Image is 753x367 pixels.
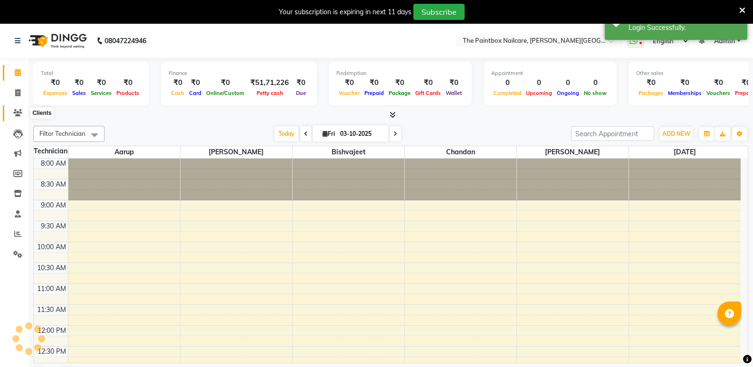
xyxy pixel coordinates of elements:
[34,146,68,156] div: Technician
[517,146,629,158] span: [PERSON_NAME]
[704,90,733,96] span: Vouchers
[39,130,86,137] span: Filter Technician
[204,77,247,88] div: ₹0
[68,146,180,158] span: Aarup
[362,90,386,96] span: Prepaid
[629,146,741,158] span: [DATE]
[275,126,298,141] span: Today
[666,90,704,96] span: Memberships
[70,90,88,96] span: Sales
[88,90,114,96] span: Services
[169,77,187,88] div: ₹0
[386,90,413,96] span: Package
[293,146,404,158] span: bishvajeet
[491,77,524,88] div: 0
[320,130,337,137] span: Fri
[187,90,204,96] span: Card
[41,69,142,77] div: Total
[204,90,247,96] span: Online/Custom
[581,77,609,88] div: 0
[336,69,464,77] div: Redemption
[24,28,89,54] img: logo
[39,200,68,210] div: 9:00 AM
[169,90,187,96] span: Cash
[39,179,68,189] div: 8:30 AM
[581,90,609,96] span: No show
[279,7,411,17] div: Your subscription is expiring in next 11 days
[386,77,413,88] div: ₹0
[524,77,554,88] div: 0
[41,77,70,88] div: ₹0
[294,90,308,96] span: Due
[293,77,309,88] div: ₹0
[571,126,654,141] input: Search Appointment
[660,127,693,141] button: ADD NEW
[39,221,68,231] div: 9:30 AM
[105,28,146,54] b: 08047224946
[405,146,516,158] span: chandan
[443,77,464,88] div: ₹0
[413,90,443,96] span: Gift Cards
[636,77,666,88] div: ₹0
[362,77,386,88] div: ₹0
[491,69,609,77] div: Appointment
[36,326,68,336] div: 12:00 PM
[443,90,464,96] span: Wallet
[169,69,309,77] div: Finance
[114,90,142,96] span: Products
[337,127,385,141] input: 2025-10-03
[636,90,666,96] span: Packages
[247,77,293,88] div: ₹51,71,226
[714,36,735,46] span: Admin
[35,242,68,252] div: 10:00 AM
[30,107,54,119] div: Clients
[35,284,68,294] div: 11:00 AM
[41,90,70,96] span: Expenses
[36,347,68,357] div: 12:30 PM
[413,4,465,20] button: Subscribe
[336,90,362,96] span: Voucher
[524,90,554,96] span: Upcoming
[187,77,204,88] div: ₹0
[39,159,68,169] div: 8:00 AM
[35,263,68,273] div: 10:30 AM
[666,77,704,88] div: ₹0
[554,77,581,88] div: 0
[254,90,286,96] span: Petty cash
[554,90,581,96] span: Ongoing
[336,77,362,88] div: ₹0
[114,77,142,88] div: ₹0
[88,77,114,88] div: ₹0
[704,77,733,88] div: ₹0
[413,77,443,88] div: ₹0
[491,90,524,96] span: Completed
[70,77,88,88] div: ₹0
[181,146,292,158] span: [PERSON_NAME]
[35,305,68,315] div: 11:30 AM
[629,23,740,33] div: Login Successfully.
[662,130,690,137] span: ADD NEW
